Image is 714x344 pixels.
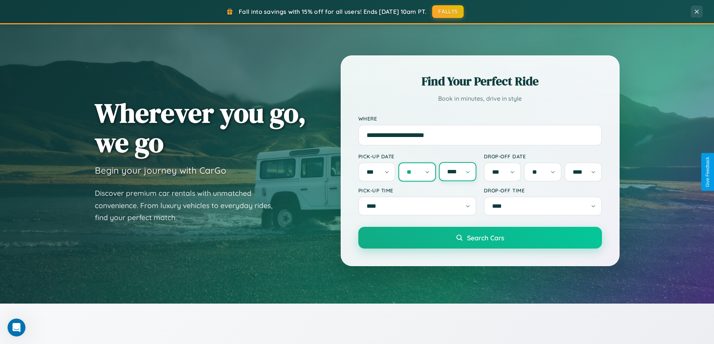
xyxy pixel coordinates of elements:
[484,187,602,194] label: Drop-off Time
[358,227,602,249] button: Search Cars
[239,8,427,15] span: Fall into savings with 15% off for all users! Ends [DATE] 10am PT.
[432,5,464,18] button: FALL15
[358,115,602,122] label: Where
[358,73,602,89] h2: Find Your Perfect Ride
[7,319,25,337] iframe: Intercom live chat
[95,187,282,224] p: Discover premium car rentals with unmatched convenience. From luxury vehicles to everyday rides, ...
[484,153,602,159] label: Drop-off Date
[705,157,710,187] div: Give Feedback
[95,165,226,176] h3: Begin your journey with CarGo
[358,187,476,194] label: Pick-up Time
[95,98,306,157] h1: Wherever you go, we go
[467,234,504,242] span: Search Cars
[358,93,602,104] p: Book in minutes, drive in style
[358,153,476,159] label: Pick-up Date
